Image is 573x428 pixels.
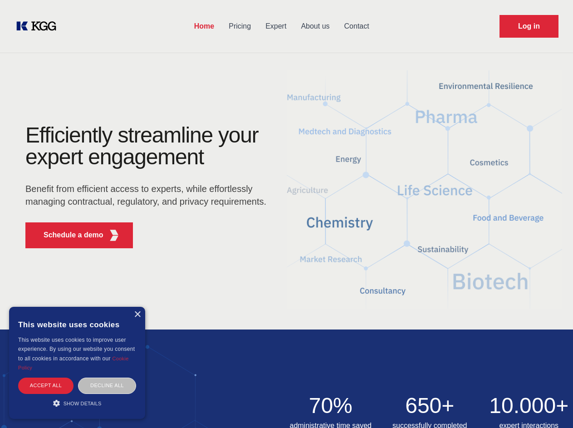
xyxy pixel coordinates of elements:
a: Request Demo [500,15,558,38]
img: KGG Fifth Element RED [108,230,120,241]
a: Pricing [221,15,258,38]
a: Cookie Policy [18,356,129,370]
a: KOL Knowledge Platform: Talk to Key External Experts (KEE) [15,19,64,34]
button: Schedule a demoKGG Fifth Element RED [25,222,133,248]
div: Close [134,311,141,318]
span: This website uses cookies to improve user experience. By using our website you consent to all coo... [18,337,135,362]
a: About us [294,15,337,38]
a: Home [187,15,221,38]
span: Show details [64,401,102,406]
a: Contact [337,15,377,38]
div: Decline all [78,378,136,394]
h2: 70% [287,395,375,417]
div: Show details [18,398,136,408]
img: KGG Fifth Element RED [287,59,563,320]
p: Schedule a demo [44,230,103,241]
h2: 650+ [386,395,474,417]
div: This website uses cookies [18,314,136,335]
h1: Efficiently streamline your expert engagement [25,124,272,168]
div: Accept all [18,378,73,394]
p: Benefit from efficient access to experts, while effortlessly managing contractual, regulatory, an... [25,182,272,208]
a: Expert [258,15,294,38]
